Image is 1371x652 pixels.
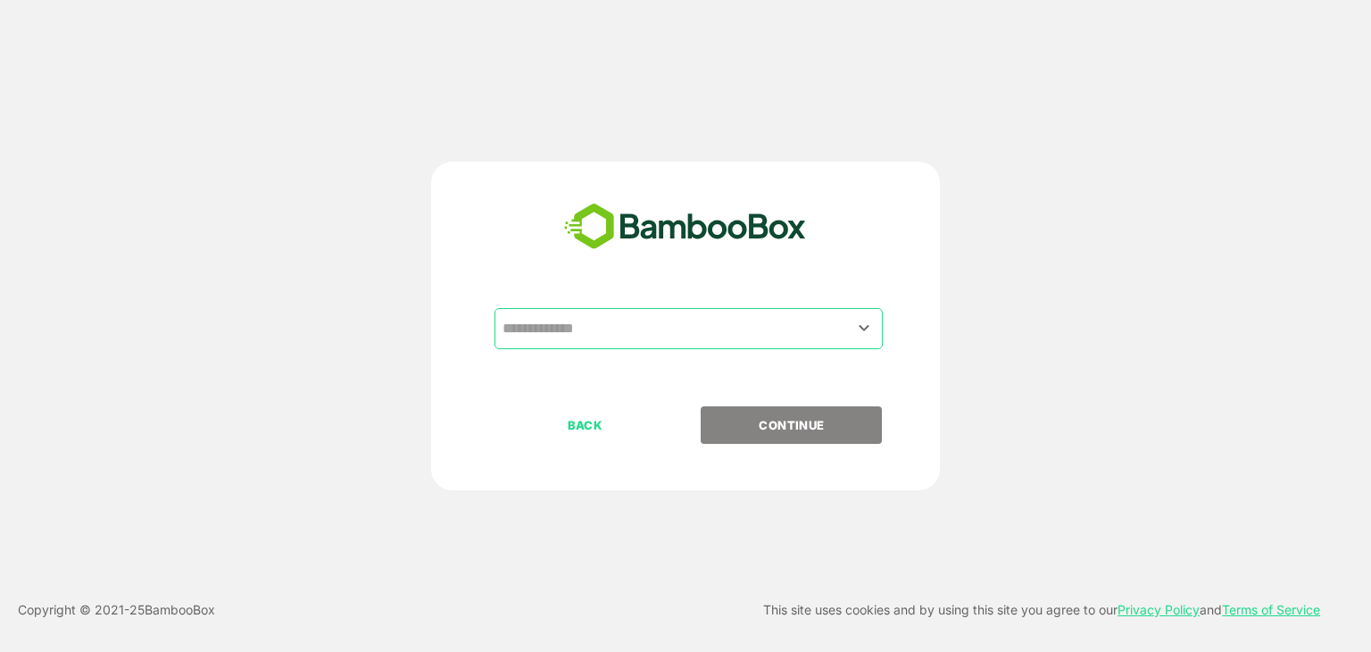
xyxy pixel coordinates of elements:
button: Open [852,316,877,340]
p: CONTINUE [702,415,881,435]
a: Terms of Service [1222,602,1320,617]
p: This site uses cookies and by using this site you agree to our and [763,599,1320,621]
button: CONTINUE [701,406,882,444]
a: Privacy Policy [1118,602,1200,617]
p: Copyright © 2021- 25 BambooBox [18,599,215,621]
button: BACK [494,406,676,444]
p: BACK [496,415,675,435]
img: bamboobox [554,197,816,256]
